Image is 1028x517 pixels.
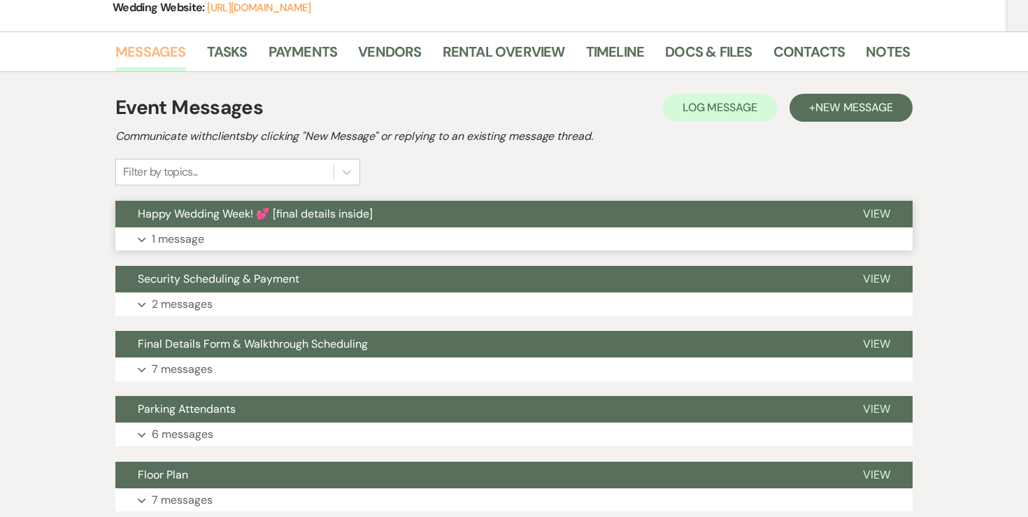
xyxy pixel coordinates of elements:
[863,337,890,351] span: View
[443,41,565,71] a: Rental Overview
[152,295,213,313] p: 2 messages
[358,41,421,71] a: Vendors
[123,164,198,180] div: Filter by topics...
[115,488,913,512] button: 7 messages
[863,271,890,286] span: View
[841,201,913,227] button: View
[152,491,213,509] p: 7 messages
[207,1,310,15] a: [URL][DOMAIN_NAME]
[863,467,890,482] span: View
[115,266,841,292] button: Security Scheduling & Payment
[115,128,913,145] h2: Communicate with clients by clicking "New Message" or replying to an existing message thread.
[115,331,841,357] button: Final Details Form & Walkthrough Scheduling
[663,94,777,122] button: Log Message
[138,206,373,221] span: Happy Wedding Week! 💕 [final details inside]
[863,206,890,221] span: View
[815,100,893,115] span: New Message
[790,94,913,122] button: +New Message
[152,425,213,444] p: 6 messages
[866,41,910,71] a: Notes
[115,423,913,446] button: 6 messages
[269,41,338,71] a: Payments
[863,402,890,416] span: View
[665,41,752,71] a: Docs & Files
[152,360,213,378] p: 7 messages
[841,462,913,488] button: View
[115,201,841,227] button: Happy Wedding Week! 💕 [final details inside]
[115,292,913,316] button: 2 messages
[586,41,645,71] a: Timeline
[841,266,913,292] button: View
[115,93,263,122] h1: Event Messages
[138,402,236,416] span: Parking Attendants
[207,41,248,71] a: Tasks
[138,337,368,351] span: Final Details Form & Walkthrough Scheduling
[683,100,757,115] span: Log Message
[115,357,913,381] button: 7 messages
[841,396,913,423] button: View
[138,271,299,286] span: Security Scheduling & Payment
[138,467,188,482] span: Floor Plan
[115,41,186,71] a: Messages
[841,331,913,357] button: View
[115,462,841,488] button: Floor Plan
[152,230,204,248] p: 1 message
[773,41,845,71] a: Contacts
[115,396,841,423] button: Parking Attendants
[115,227,913,251] button: 1 message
